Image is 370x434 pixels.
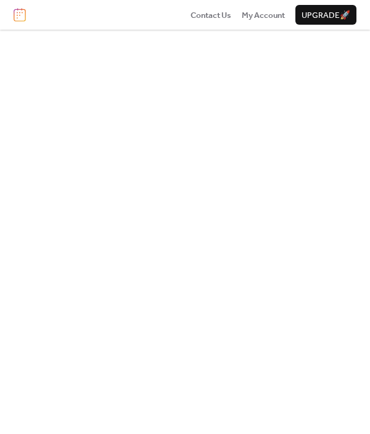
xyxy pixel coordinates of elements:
[302,9,350,22] span: Upgrade 🚀
[295,5,356,25] button: Upgrade🚀
[191,9,231,21] a: Contact Us
[242,9,285,22] span: My Account
[14,8,26,22] img: logo
[191,9,231,22] span: Contact Us
[242,9,285,21] a: My Account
